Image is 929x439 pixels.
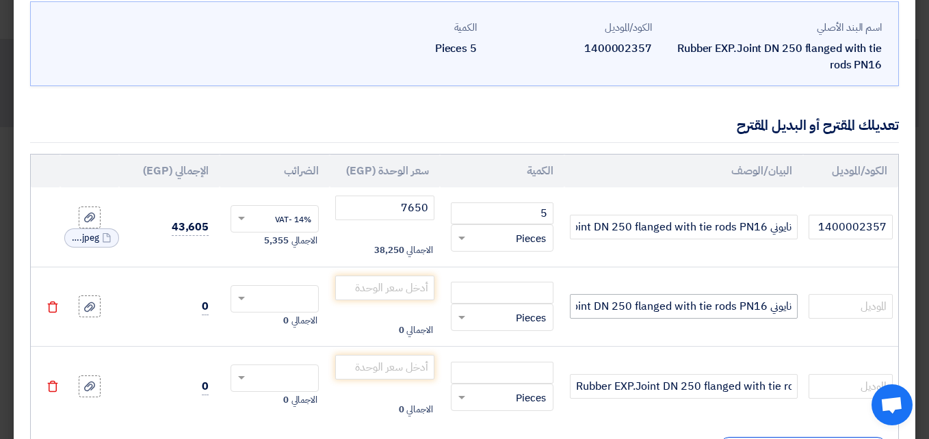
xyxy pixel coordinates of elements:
input: Add Item Description [570,294,797,319]
div: Rubber EXP.Joint DN 250 flanged with tie rods PN16 [663,40,882,73]
span: 0 [283,393,289,407]
span: 0 [399,403,404,416]
span: 0 [283,314,289,328]
div: 5 Pieces [313,40,477,57]
ng-select: VAT [231,364,319,392]
th: الكمية [440,155,564,187]
span: 43,605 [172,219,209,236]
input: الموديل [809,215,893,239]
ng-select: VAT [231,205,319,232]
input: أدخل سعر الوحدة [335,355,434,380]
span: الاجمالي [406,323,432,337]
th: سعر الوحدة (EGP) [330,155,440,187]
input: RFQ_STEP1.ITEMS.2.AMOUNT_TITLE [451,362,553,384]
span: Pieces [516,310,546,326]
div: اسم البند الأصلي [663,20,882,36]
th: البيان/الوصف [564,155,802,187]
input: أدخل سعر الوحدة [335,196,434,220]
span: الاجمالي [291,393,317,407]
span: 0 [399,323,404,337]
span: 38,250 [374,243,404,257]
span: Pieces [516,231,546,247]
input: Add Item Description [570,215,797,239]
div: الكود/الموديل [488,20,652,36]
input: RFQ_STEP1.ITEMS.2.AMOUNT_TITLE [451,202,553,224]
input: الموديل [809,294,893,319]
span: الاجمالي [291,234,317,248]
input: RFQ_STEP1.ITEMS.2.AMOUNT_TITLE [451,282,553,304]
span: 5,355 [264,234,289,248]
input: الموديل [809,374,893,399]
div: Open chat [872,384,913,425]
div: 1400002357 [488,40,652,57]
span: WhatsApp_Image__at__[PHONE_NUMBER].jpeg [72,231,99,245]
th: الإجمالي (EGP) [119,155,220,187]
span: Pieces [516,390,546,406]
span: الاجمالي [406,403,432,416]
th: الضرائب [220,155,330,187]
div: تعديلك المقترح أو البديل المقترح [737,115,899,135]
span: الاجمالي [406,243,432,257]
input: أدخل سعر الوحدة [335,276,434,300]
span: 0 [202,378,209,395]
div: الكمية [313,20,477,36]
span: 0 [202,298,209,315]
span: الاجمالي [291,314,317,328]
input: Add Item Description [570,374,797,399]
ng-select: VAT [231,285,319,312]
th: الكود/الموديل [803,155,898,187]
